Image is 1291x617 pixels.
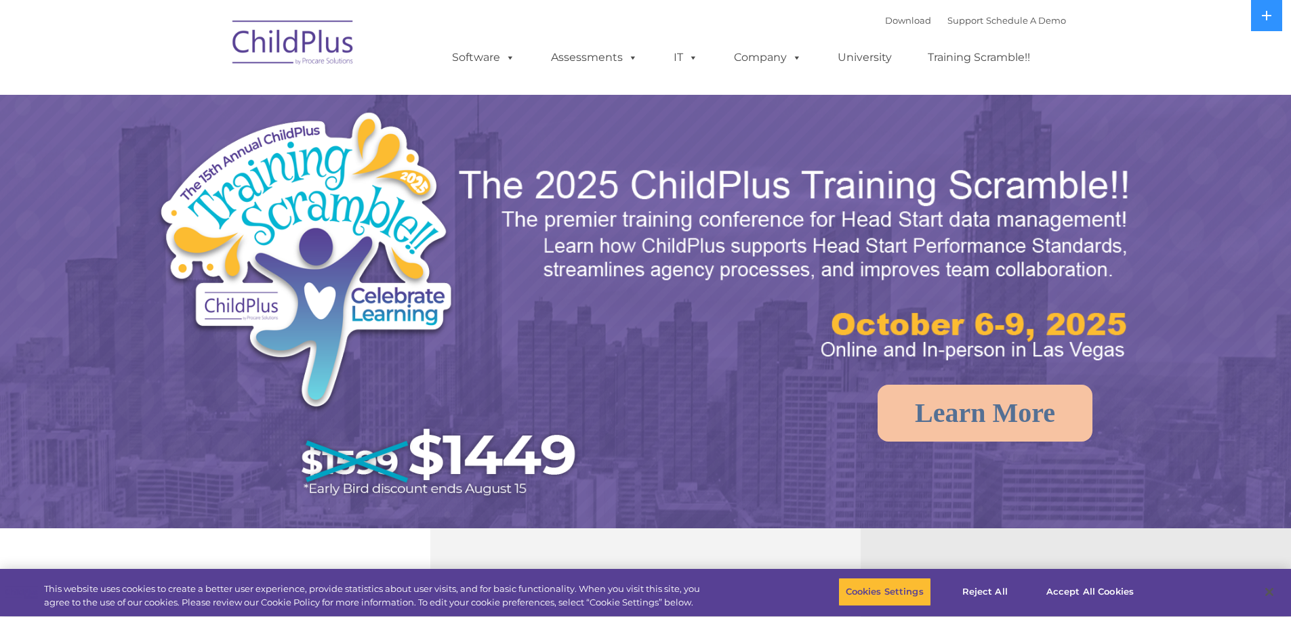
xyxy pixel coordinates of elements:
[44,582,710,609] div: This website uses cookies to create a better user experience, provide statistics about user visit...
[878,385,1092,442] a: Learn More
[1254,577,1284,607] button: Close
[720,44,815,71] a: Company
[1039,578,1141,606] button: Accept All Cookies
[986,15,1066,26] a: Schedule A Demo
[838,578,931,606] button: Cookies Settings
[660,44,712,71] a: IT
[885,15,931,26] a: Download
[226,11,361,79] img: ChildPlus by Procare Solutions
[885,15,1066,26] font: |
[824,44,905,71] a: University
[947,15,983,26] a: Support
[914,44,1044,71] a: Training Scramble!!
[438,44,529,71] a: Software
[943,578,1027,606] button: Reject All
[537,44,651,71] a: Assessments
